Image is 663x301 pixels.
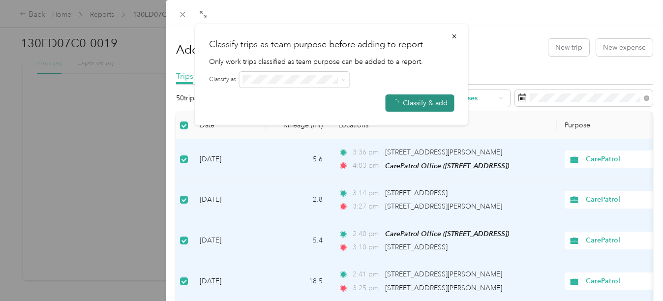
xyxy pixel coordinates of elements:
[209,75,236,84] label: Classify as
[385,148,502,156] span: [STREET_ADDRESS][PERSON_NAME]
[385,230,509,238] span: CarePatrol Office ([STREET_ADDRESS])
[176,71,193,81] span: Trips
[331,112,557,139] th: Locations
[176,93,225,103] p: 50 trips selected
[353,147,381,158] span: 3:36 pm
[192,220,266,261] td: [DATE]
[192,112,266,139] th: Date
[192,139,266,180] td: [DATE]
[353,160,381,171] span: 4:03 pm
[385,189,448,197] span: [STREET_ADDRESS]
[266,220,331,261] td: 5.4
[385,284,502,292] span: [STREET_ADDRESS][PERSON_NAME]
[385,162,509,170] span: CarePatrol Office ([STREET_ADDRESS])
[353,201,381,212] span: 3:27 pm
[353,242,381,253] span: 3:10 pm
[608,246,663,301] iframe: Everlance-gr Chat Button Frame
[266,180,331,220] td: 2.8
[353,229,381,240] span: 2:40 pm
[385,202,502,211] span: [STREET_ADDRESS][PERSON_NAME]
[209,57,454,67] p: Only work trips classified as team purpose can be added to a report.
[353,188,381,199] span: 3:14 pm
[385,243,448,251] span: [STREET_ADDRESS]
[192,180,266,220] td: [DATE]
[596,39,653,56] button: New expense
[385,270,502,278] span: [STREET_ADDRESS][PERSON_NAME]
[209,38,454,51] h2: Classify trips as team purpose before adding to report
[353,283,381,294] span: 3:25 pm
[266,139,331,180] td: 5.6
[176,38,310,61] h1: Add to 130ED07C0-0019
[386,94,454,112] button: Classify & add
[353,269,381,280] span: 2:41 pm
[266,112,331,139] th: Mileage (mi)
